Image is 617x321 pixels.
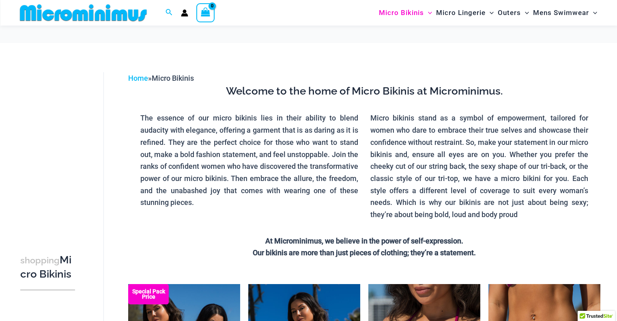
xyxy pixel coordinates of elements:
[376,1,601,24] nav: Site Navigation
[140,112,358,209] p: The essence of our micro bikinis lies in their ability to blend audacity with elegance, offering ...
[486,2,494,23] span: Menu Toggle
[20,66,93,228] iframe: TrustedSite Certified
[370,112,588,220] p: Micro bikinis stand as a symbol of empowerment, tailored for women who dare to embrace their true...
[128,74,194,82] span: »
[589,2,597,23] span: Menu Toggle
[377,2,434,23] a: Micro BikinisMenu ToggleMenu Toggle
[20,253,75,281] h3: Micro Bikinis
[152,74,194,82] span: Micro Bikinis
[17,4,150,22] img: MM SHOP LOGO FLAT
[128,289,169,299] b: Special Pack Price
[434,2,496,23] a: Micro LingerieMenu ToggleMenu Toggle
[253,248,476,257] strong: Our bikinis are more than just pieces of clothing; they’re a statement.
[496,2,531,23] a: OutersMenu ToggleMenu Toggle
[436,2,486,23] span: Micro Lingerie
[533,2,589,23] span: Mens Swimwear
[166,8,173,18] a: Search icon link
[521,2,529,23] span: Menu Toggle
[181,9,188,17] a: Account icon link
[265,237,463,245] strong: At Microminimus, we believe in the power of self-expression.
[128,74,148,82] a: Home
[498,2,521,23] span: Outers
[379,2,424,23] span: Micro Bikinis
[424,2,432,23] span: Menu Toggle
[20,255,60,265] span: shopping
[134,84,594,98] h3: Welcome to the home of Micro Bikinis at Microminimus.
[196,3,215,22] a: View Shopping Cart, empty
[531,2,599,23] a: Mens SwimwearMenu ToggleMenu Toggle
